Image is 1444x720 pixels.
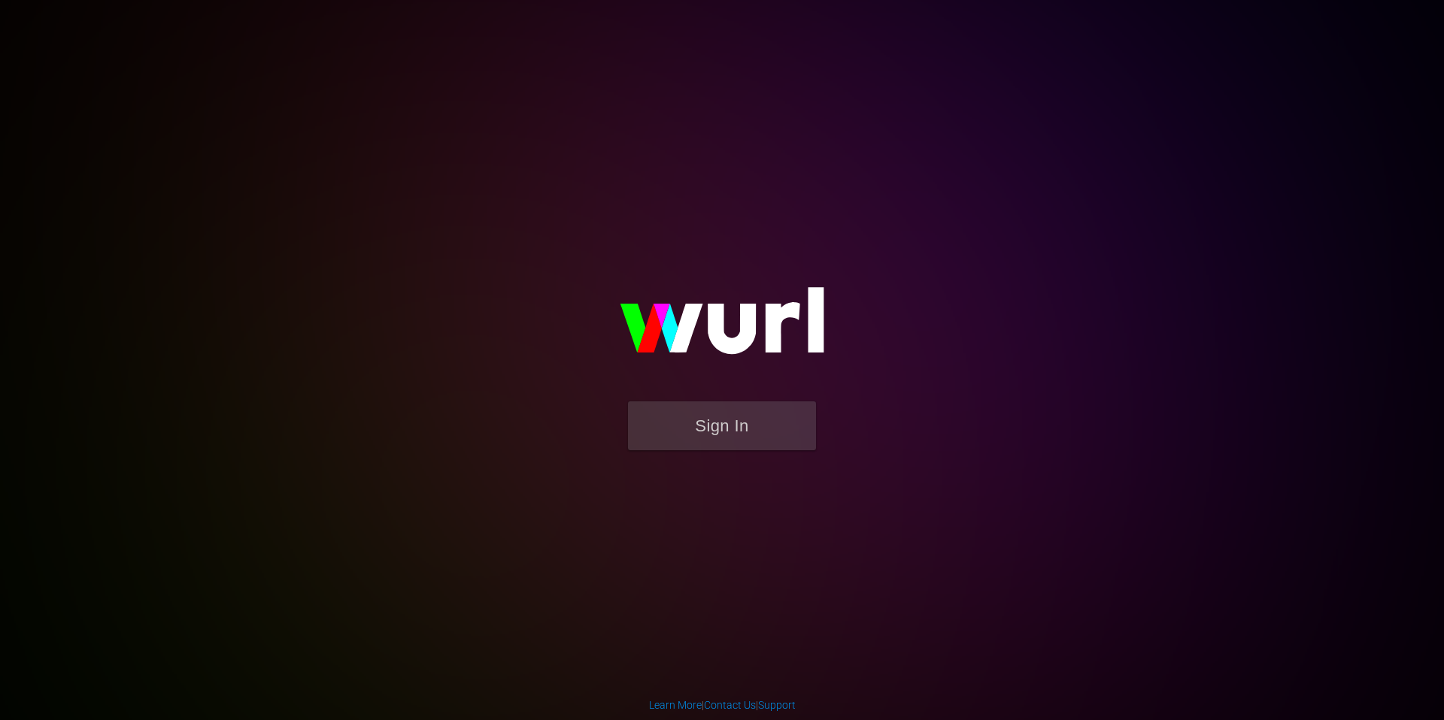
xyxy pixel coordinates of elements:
div: | | [649,697,796,712]
button: Sign In [628,401,816,450]
a: Learn More [649,699,702,711]
a: Contact Us [704,699,756,711]
img: wurl-logo-on-black-223613ac3d8ba8fe6dc639794a292ebdb59501304c7dfd60c99c58986ef67473.svg [572,255,872,401]
a: Support [758,699,796,711]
